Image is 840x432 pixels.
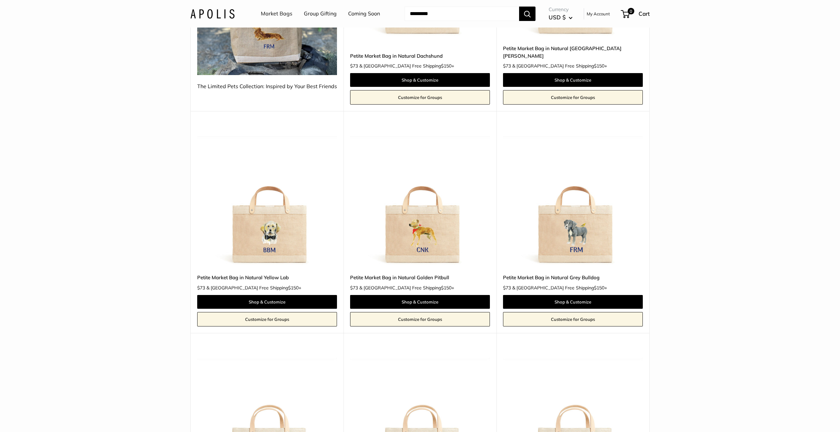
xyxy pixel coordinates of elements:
[350,312,490,326] a: Customize for Groups
[503,128,643,267] a: Petite Market Bag in Natural Grey BulldogPetite Market Bag in Natural Grey Bulldog
[587,10,610,18] a: My Account
[549,14,566,21] span: USD $
[503,274,643,281] a: Petite Market Bag in Natural Grey Bulldog
[350,128,490,267] img: Petite Market Bag in Natural Golden Pitbull
[350,295,490,309] a: Shop & Customize
[594,285,604,291] span: $150
[350,52,490,60] a: Petite Market Bag in Natural Dachshund
[197,285,205,291] span: $73
[350,90,490,105] a: Customize for Groups
[197,128,337,267] img: Petite Market Bag in Natural Yellow Lab
[549,12,573,23] button: USD $
[594,63,604,69] span: $150
[350,274,490,281] a: Petite Market Bag in Natural Golden Pitbull
[503,45,643,60] a: Petite Market Bag in Natural [GEOGRAPHIC_DATA][PERSON_NAME]
[441,285,451,291] span: $150
[197,312,337,326] a: Customize for Groups
[503,285,511,291] span: $73
[197,295,337,309] a: Shop & Customize
[441,63,451,69] span: $150
[350,285,358,291] span: $73
[261,9,292,19] a: Market Bags
[197,128,337,267] a: Petite Market Bag in Natural Yellow LabPetite Market Bag in Natural Yellow Lab
[639,10,650,17] span: Cart
[503,312,643,326] a: Customize for Groups
[348,9,380,19] a: Coming Soon
[288,285,299,291] span: $150
[512,64,607,68] span: & [GEOGRAPHIC_DATA] Free Shipping +
[197,274,337,281] a: Petite Market Bag in Natural Yellow Lab
[628,8,634,14] span: 0
[512,285,607,290] span: & [GEOGRAPHIC_DATA] Free Shipping +
[621,9,650,19] a: 0 Cart
[503,295,643,309] a: Shop & Customize
[359,285,454,290] span: & [GEOGRAPHIC_DATA] Free Shipping +
[197,82,337,91] div: The Limited Pets Collection: Inspired by Your Best Friends
[350,73,490,87] a: Shop & Customize
[405,7,519,21] input: Search...
[503,128,643,267] img: Petite Market Bag in Natural Grey Bulldog
[519,7,535,21] button: Search
[503,90,643,105] a: Customize for Groups
[503,73,643,87] a: Shop & Customize
[304,9,337,19] a: Group Gifting
[190,9,235,18] img: Apolis
[359,64,454,68] span: & [GEOGRAPHIC_DATA] Free Shipping +
[350,128,490,267] a: Petite Market Bag in Natural Golden Pitbulldescription_Side view of the Petite Market Bag
[350,63,358,69] span: $73
[503,63,511,69] span: $73
[549,5,573,14] span: Currency
[206,285,301,290] span: & [GEOGRAPHIC_DATA] Free Shipping +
